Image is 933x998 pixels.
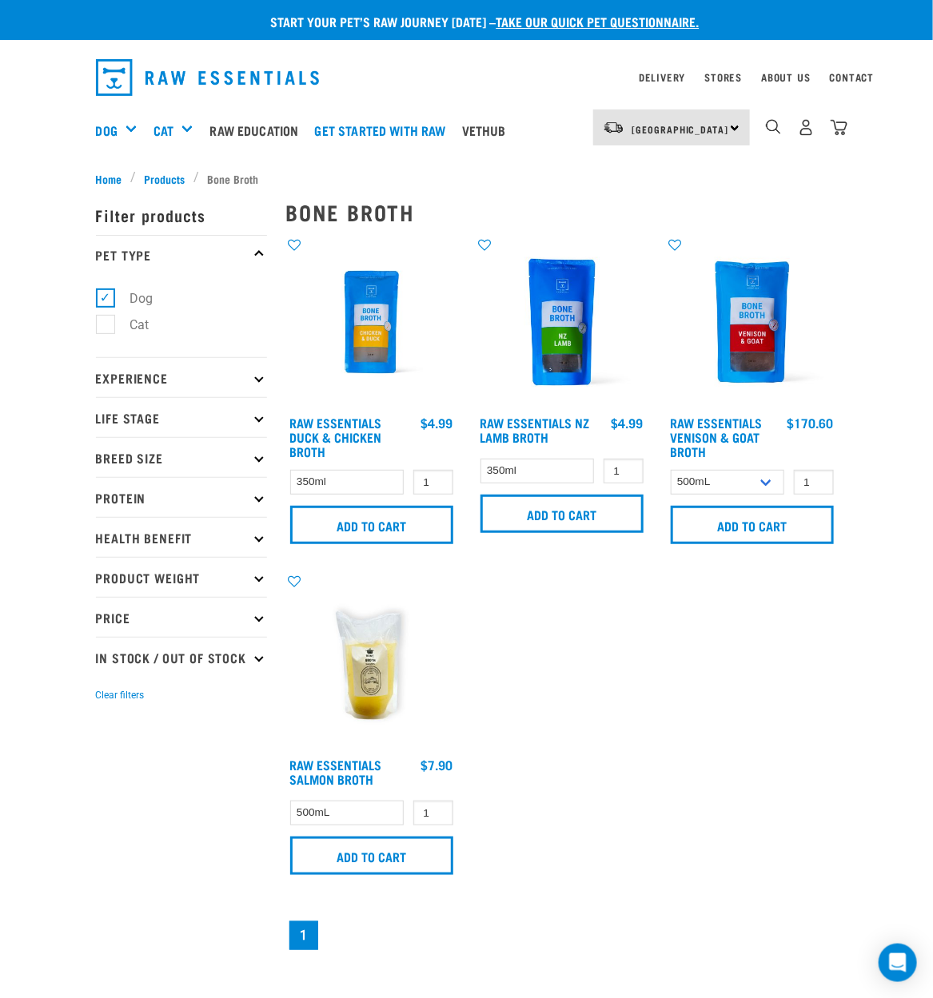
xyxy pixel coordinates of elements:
div: $4.99 [612,416,644,430]
a: Delivery [639,74,685,80]
div: $4.99 [421,416,453,430]
p: Protein [96,477,267,517]
a: Page 1 [289,921,318,950]
a: Cat [154,121,173,140]
a: About Us [761,74,810,80]
p: Life Stage [96,397,267,437]
a: Raw Education [205,98,310,162]
p: Product Weight [96,557,267,597]
a: Vethub [458,98,518,162]
nav: pagination [286,918,838,953]
a: Stores [705,74,743,80]
input: Add to cart [480,495,644,533]
p: Price [96,597,267,637]
p: Pet Type [96,235,267,275]
input: 1 [604,459,644,483]
p: In Stock / Out Of Stock [96,637,267,677]
img: Salmon Broth [286,573,457,749]
nav: breadcrumbs [96,170,838,187]
img: home-icon-1@2x.png [766,119,781,134]
img: van-moving.png [603,121,624,135]
button: Clear filters [96,688,145,702]
div: $170.60 [787,416,834,430]
img: RE Product Shoot 2023 Nov8793 1 [286,237,457,408]
img: Raw Essentials Venison Goat Novel Protein Hypoallergenic Bone Broth Cats & Dogs [667,237,838,408]
input: Add to cart [290,837,453,875]
img: home-icon@2x.png [831,119,847,136]
span: Home [96,170,122,187]
img: Raw Essentials Logo [96,59,320,96]
div: Open Intercom Messenger [879,944,917,982]
h2: Bone Broth [286,200,838,225]
a: Raw Essentials Venison & Goat Broth [671,419,763,455]
a: Get started with Raw [311,98,458,162]
a: Contact [830,74,875,80]
input: 1 [794,470,834,495]
label: Dog [105,288,160,308]
a: Raw Essentials Duck & Chicken Broth [290,419,382,455]
a: Dog [96,121,118,140]
span: Products [145,170,185,187]
p: Experience [96,357,267,397]
input: 1 [413,801,453,825]
a: take our quick pet questionnaire. [496,18,700,25]
a: Home [96,170,131,187]
nav: dropdown navigation [83,53,851,102]
label: Cat [105,315,156,335]
p: Breed Size [96,437,267,477]
span: [GEOGRAPHIC_DATA] [632,126,729,132]
input: Add to cart [290,506,453,544]
a: Products [136,170,193,187]
a: Raw Essentials NZ Lamb Broth [480,419,590,440]
p: Health Benefit [96,517,267,557]
a: Raw Essentials Salmon Broth [290,761,382,782]
img: user.png [798,119,815,136]
img: Raw Essentials New Zealand Lamb Bone Broth For Cats & Dogs [476,237,648,408]
input: Add to cart [671,506,834,544]
div: $7.90 [421,757,453,772]
input: 1 [413,470,453,495]
p: Filter products [96,195,267,235]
